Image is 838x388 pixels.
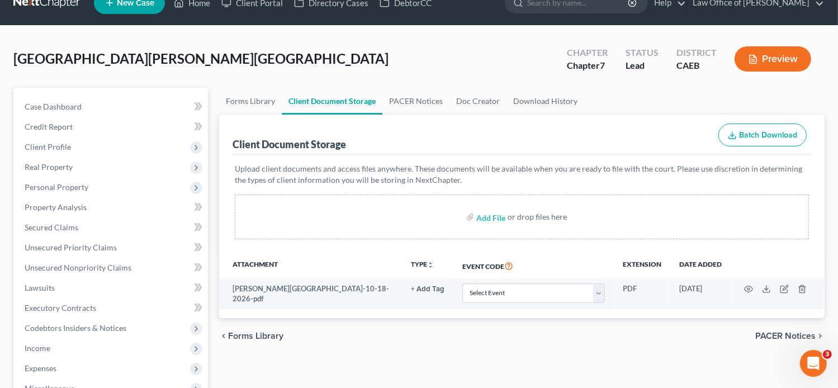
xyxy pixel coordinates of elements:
[506,88,584,115] a: Download History
[235,163,809,186] p: Upload client documents and access files anywhere. These documents will be available when you are...
[614,278,670,309] td: PDF
[718,124,807,147] button: Batch Download
[25,162,73,172] span: Real Property
[16,258,208,278] a: Unsecured Nonpriority Claims
[228,332,283,340] span: Forms Library
[16,298,208,318] a: Executory Contracts
[13,50,389,67] span: [GEOGRAPHIC_DATA][PERSON_NAME][GEOGRAPHIC_DATA]
[219,332,228,340] i: chevron_left
[25,223,78,232] span: Secured Claims
[755,332,816,340] span: PACER Notices
[449,88,506,115] a: Doc Creator
[427,262,434,268] i: unfold_more
[25,182,88,192] span: Personal Property
[670,278,731,309] td: [DATE]
[411,283,444,294] a: + Add Tag
[25,283,55,292] span: Lawsuits
[600,60,605,70] span: 7
[735,46,811,72] button: Preview
[676,46,717,59] div: District
[626,59,659,72] div: Lead
[567,59,608,72] div: Chapter
[25,303,96,313] span: Executory Contracts
[16,97,208,117] a: Case Dashboard
[614,253,670,278] th: Extension
[816,332,825,340] i: chevron_right
[676,59,717,72] div: CAEB
[800,350,827,377] iframe: Intercom live chat
[25,102,82,111] span: Case Dashboard
[739,130,797,140] span: Batch Download
[453,253,614,278] th: Event Code
[823,350,832,359] span: 3
[16,278,208,298] a: Lawsuits
[411,261,434,268] button: TYPEunfold_more
[219,278,402,309] td: [PERSON_NAME][GEOGRAPHIC_DATA]-10-18-2026-pdf
[219,88,282,115] a: Forms Library
[755,332,825,340] button: PACER Notices chevron_right
[16,117,208,137] a: Credit Report
[25,343,50,353] span: Income
[25,202,87,212] span: Property Analysis
[219,253,402,278] th: Attachment
[25,142,71,152] span: Client Profile
[282,88,382,115] a: Client Document Storage
[567,46,608,59] div: Chapter
[25,263,131,272] span: Unsecured Nonpriority Claims
[25,363,56,373] span: Expenses
[16,217,208,238] a: Secured Claims
[25,243,117,252] span: Unsecured Priority Claims
[16,238,208,258] a: Unsecured Priority Claims
[16,197,208,217] a: Property Analysis
[508,211,567,223] div: or drop files here
[25,323,126,333] span: Codebtors Insiders & Notices
[219,332,283,340] button: chevron_left Forms Library
[626,46,659,59] div: Status
[382,88,449,115] a: PACER Notices
[233,138,346,151] div: Client Document Storage
[411,286,444,293] button: + Add Tag
[670,253,731,278] th: Date added
[25,122,73,131] span: Credit Report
